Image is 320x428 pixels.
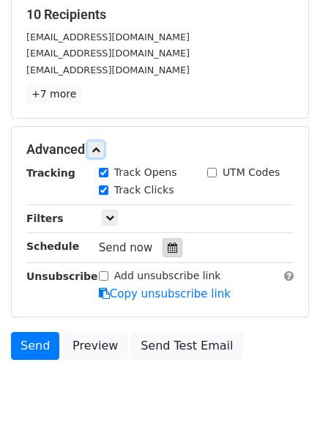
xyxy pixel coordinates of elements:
label: Add unsubscribe link [114,268,221,284]
label: UTM Codes [223,165,280,180]
small: [EMAIL_ADDRESS][DOMAIN_NAME] [26,64,190,75]
a: Send Test Email [131,332,242,360]
iframe: Chat Widget [247,358,320,428]
strong: Unsubscribe [26,270,98,282]
h5: Advanced [26,141,294,158]
strong: Filters [26,213,64,224]
strong: Schedule [26,240,79,252]
label: Track Opens [114,165,177,180]
h5: 10 Recipients [26,7,294,23]
a: Send [11,332,59,360]
label: Track Clicks [114,182,174,198]
span: Send now [99,241,153,254]
a: Copy unsubscribe link [99,287,231,300]
small: [EMAIL_ADDRESS][DOMAIN_NAME] [26,48,190,59]
strong: Tracking [26,167,75,179]
small: [EMAIL_ADDRESS][DOMAIN_NAME] [26,32,190,43]
a: Preview [63,332,127,360]
a: +7 more [26,85,81,103]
